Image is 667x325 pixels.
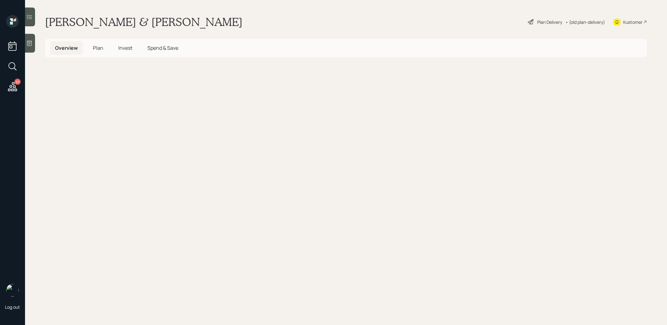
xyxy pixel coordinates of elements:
[93,44,103,51] span: Plan
[147,44,178,51] span: Spend & Save
[118,44,132,51] span: Invest
[537,19,562,25] div: Plan Delivery
[623,19,643,25] div: Kustomer
[55,44,78,51] span: Overview
[565,19,605,25] div: • (old plan-delivery)
[5,304,20,310] div: Log out
[6,284,19,297] img: treva-nostdahl-headshot.png
[45,15,242,29] h1: [PERSON_NAME] & [PERSON_NAME]
[14,79,21,85] div: 20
